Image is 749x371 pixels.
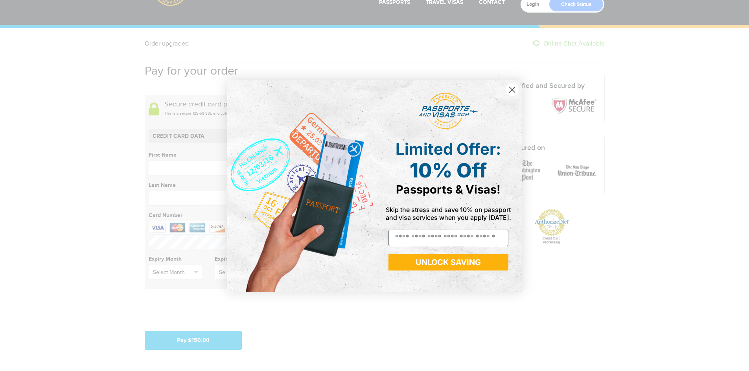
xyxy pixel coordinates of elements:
button: Close dialog [505,83,519,97]
span: Skip the stress and save 10% on passport and visa services when you apply [DATE]. [386,206,511,221]
span: Passports & Visas! [396,183,501,196]
span: Limited Offer: [396,139,501,159]
span: 10% Off [410,159,487,182]
button: UNLOCK SAVING [388,254,508,270]
img: passports and visas [419,93,478,130]
img: de9cda0d-0715-46ca-9a25-073762a91ba7.png [227,80,375,292]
